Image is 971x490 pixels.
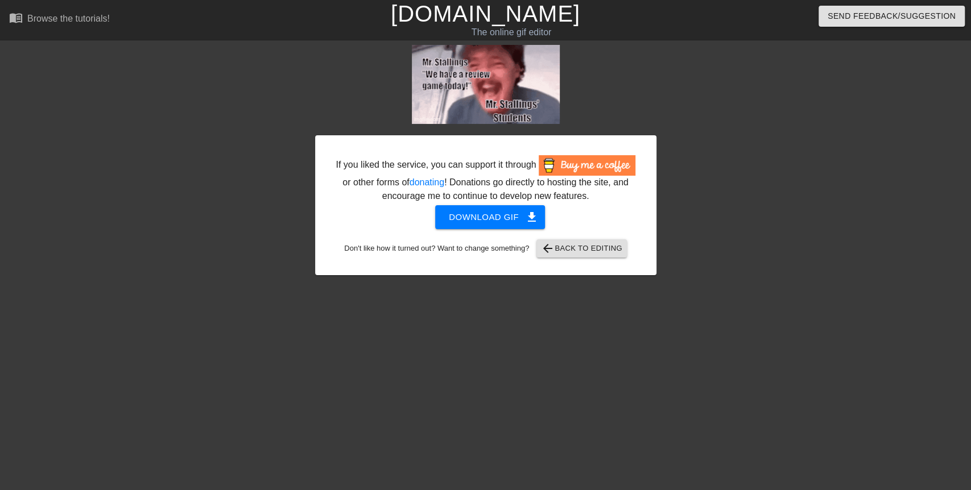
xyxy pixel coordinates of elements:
span: Send Feedback/Suggestion [828,9,956,23]
div: The online gif editor [329,26,693,39]
div: If you liked the service, you can support it through or other forms of ! Donations go directly to... [335,155,637,203]
button: Download gif [435,205,545,229]
span: Download gif [449,210,531,225]
button: Back to Editing [536,239,627,258]
img: QW02dXnV.gif [412,45,560,124]
a: [DOMAIN_NAME] [391,1,580,26]
span: Back to Editing [541,242,622,255]
div: Browse the tutorials! [27,14,110,23]
img: Buy Me A Coffee [539,155,635,176]
div: Don't like how it turned out? Want to change something? [333,239,639,258]
a: Download gif [426,211,545,221]
button: Send Feedback/Suggestion [819,6,965,27]
span: menu_book [9,11,23,24]
a: Browse the tutorials! [9,11,110,28]
a: donating [410,177,444,187]
span: arrow_back [541,242,555,255]
span: get_app [525,210,539,224]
